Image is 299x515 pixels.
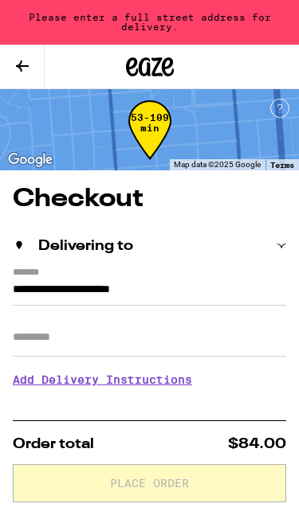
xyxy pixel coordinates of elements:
span: Map data ©2025 Google [174,160,261,169]
img: Google [4,150,57,170]
span: Order total [13,437,94,451]
h1: Checkout [13,186,286,212]
span: Place Order [110,478,189,489]
span: $84.00 [228,437,286,451]
h3: Add Delivery Instructions [13,361,286,398]
div: 53-109 min [128,112,171,172]
h2: Delivering to [38,239,133,253]
a: Terms [270,160,294,170]
a: Open this area in Google Maps (opens a new window) [4,150,57,170]
button: Place Order [13,464,286,502]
